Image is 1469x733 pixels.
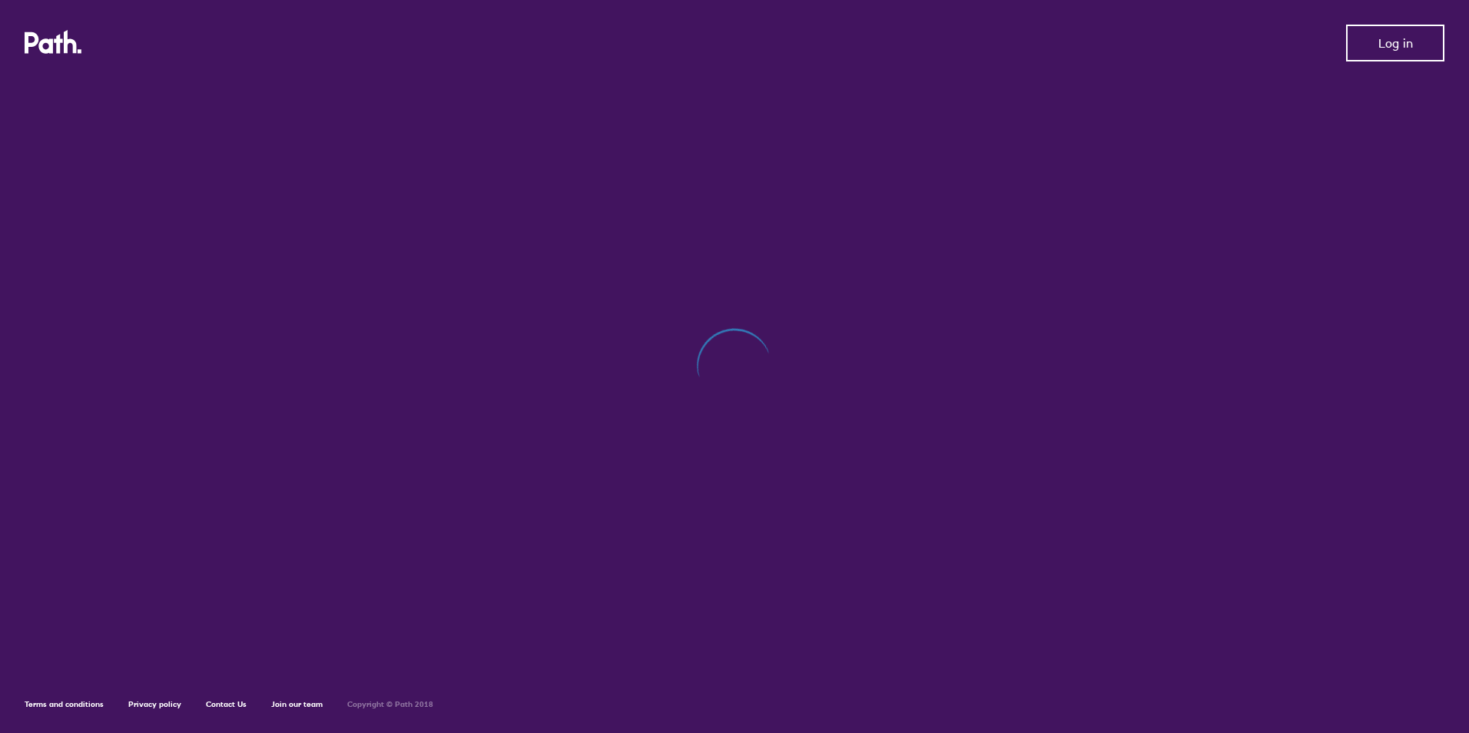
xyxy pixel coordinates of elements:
[1378,36,1413,50] span: Log in
[128,699,181,709] a: Privacy policy
[206,699,247,709] a: Contact Us
[347,700,433,709] h6: Copyright © Path 2018
[271,699,323,709] a: Join our team
[25,699,104,709] a: Terms and conditions
[1346,25,1444,61] button: Log in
